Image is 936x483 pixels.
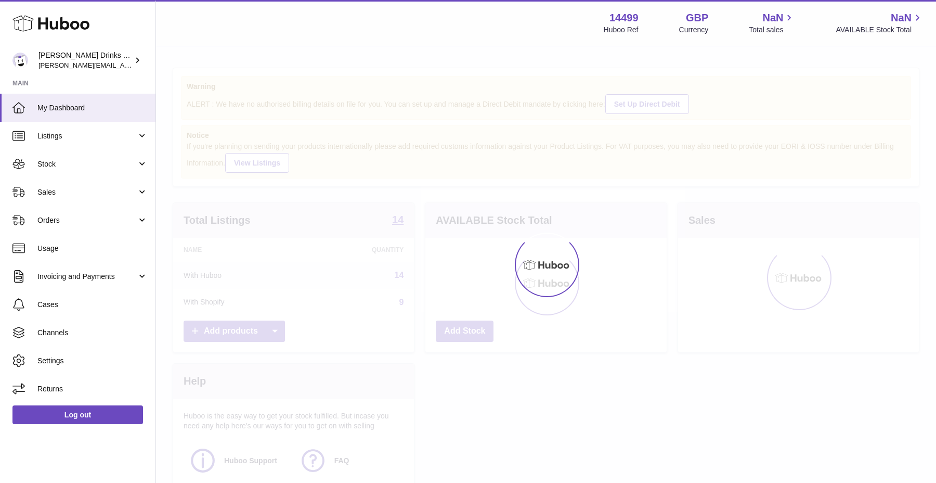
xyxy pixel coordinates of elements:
strong: GBP [686,11,708,25]
strong: 14499 [609,11,639,25]
span: NaN [891,11,912,25]
span: AVAILABLE Stock Total [836,25,924,35]
span: Listings [37,131,137,141]
a: Log out [12,405,143,424]
span: My Dashboard [37,103,148,113]
span: Orders [37,215,137,225]
span: Channels [37,328,148,338]
span: Settings [37,356,148,366]
span: Returns [37,384,148,394]
span: Sales [37,187,137,197]
span: Stock [37,159,137,169]
a: NaN Total sales [749,11,795,35]
span: Usage [37,244,148,253]
span: Cases [37,300,148,310]
a: NaN AVAILABLE Stock Total [836,11,924,35]
span: [PERSON_NAME][EMAIL_ADDRESS][DOMAIN_NAME] [38,61,209,69]
span: NaN [762,11,783,25]
div: Huboo Ref [604,25,639,35]
span: Invoicing and Payments [37,272,137,282]
span: Total sales [749,25,795,35]
div: Currency [679,25,709,35]
div: [PERSON_NAME] Drinks LTD (t/a Zooz) [38,50,132,70]
img: daniel@zoosdrinks.com [12,53,28,68]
